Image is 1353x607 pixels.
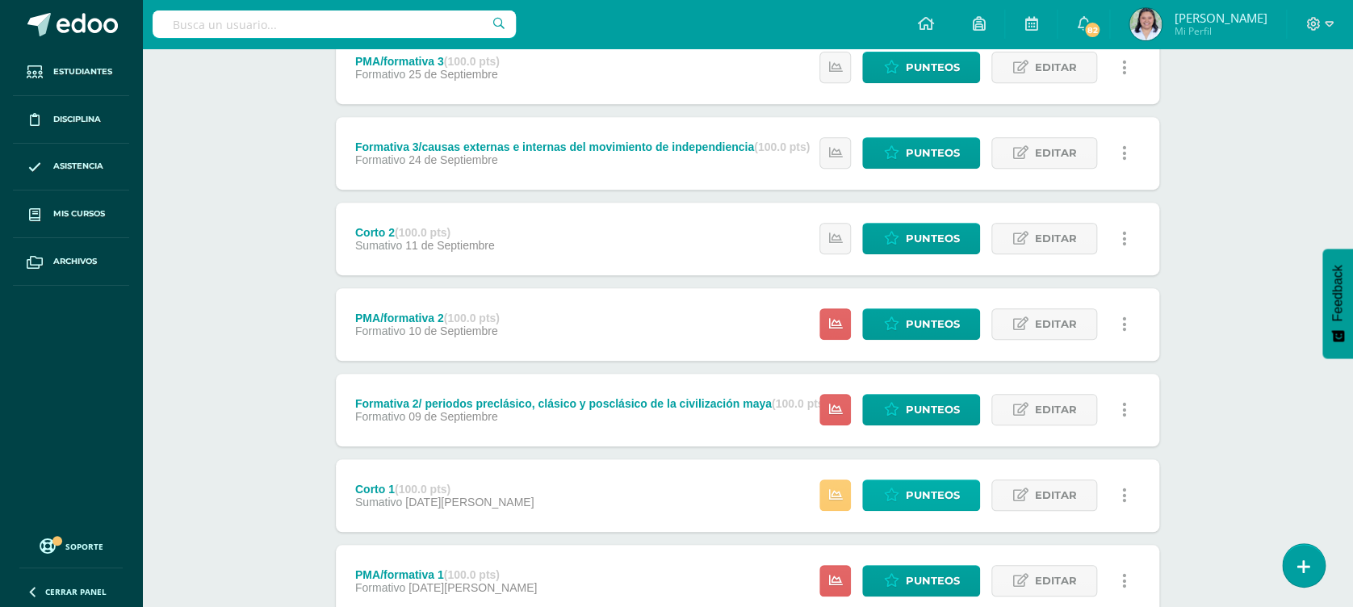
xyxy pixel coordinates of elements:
[355,324,405,337] span: Formativo
[355,226,495,239] div: Corto 2
[53,113,101,126] span: Disciplina
[355,153,405,166] span: Formativo
[1174,10,1267,26] span: [PERSON_NAME]
[13,190,129,238] a: Mis cursos
[19,534,123,556] a: Soporte
[905,309,959,339] span: Punteos
[13,96,129,144] a: Disciplina
[905,566,959,596] span: Punteos
[355,68,405,81] span: Formativo
[862,137,980,169] a: Punteos
[444,312,500,324] strong: (100.0 pts)
[405,239,495,252] span: 11 de Septiembre
[153,10,516,38] input: Busca un usuario...
[408,153,498,166] span: 24 de Septiembre
[754,140,810,153] strong: (100.0 pts)
[905,480,959,510] span: Punteos
[1034,309,1076,339] span: Editar
[408,68,498,81] span: 25 de Septiembre
[395,226,450,239] strong: (100.0 pts)
[862,565,980,597] a: Punteos
[355,568,537,581] div: PMA/formativa 1
[905,52,959,82] span: Punteos
[355,483,534,496] div: Corto 1
[53,207,105,220] span: Mis cursos
[355,496,402,509] span: Sumativo
[862,52,980,83] a: Punteos
[355,239,402,252] span: Sumativo
[355,410,405,423] span: Formativo
[408,410,498,423] span: 09 de Septiembre
[1034,138,1076,168] span: Editar
[13,48,129,96] a: Estudiantes
[1034,566,1076,596] span: Editar
[53,160,103,173] span: Asistencia
[408,324,498,337] span: 10 de Septiembre
[444,55,500,68] strong: (100.0 pts)
[45,586,107,597] span: Cerrar panel
[1034,480,1076,510] span: Editar
[905,224,959,253] span: Punteos
[862,394,980,425] a: Punteos
[395,483,450,496] strong: (100.0 pts)
[408,581,537,594] span: [DATE][PERSON_NAME]
[13,144,129,191] a: Asistencia
[1034,52,1076,82] span: Editar
[355,312,500,324] div: PMA/formativa 2
[862,479,980,511] a: Punteos
[355,140,810,153] div: Formativa 3/causas externas e internas del movimiento de independiencia
[355,397,827,410] div: Formativa 2/ periodos preclásico, clásico y posclásico de la civilización maya
[53,65,112,78] span: Estudiantes
[405,496,534,509] span: [DATE][PERSON_NAME]
[862,308,980,340] a: Punteos
[65,541,103,552] span: Soporte
[1129,8,1162,40] img: 2e6c258da9ccee66aa00087072d4f1d6.png
[1034,224,1076,253] span: Editar
[53,255,97,268] span: Archivos
[1174,24,1267,38] span: Mi Perfil
[905,395,959,425] span: Punteos
[1034,395,1076,425] span: Editar
[13,238,129,286] a: Archivos
[1330,265,1345,321] span: Feedback
[1083,21,1101,39] span: 82
[862,223,980,254] a: Punteos
[355,55,500,68] div: PMA/formativa 3
[444,568,500,581] strong: (100.0 pts)
[355,581,405,594] span: Formativo
[1322,249,1353,358] button: Feedback - Mostrar encuesta
[772,397,827,410] strong: (100.0 pts)
[905,138,959,168] span: Punteos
